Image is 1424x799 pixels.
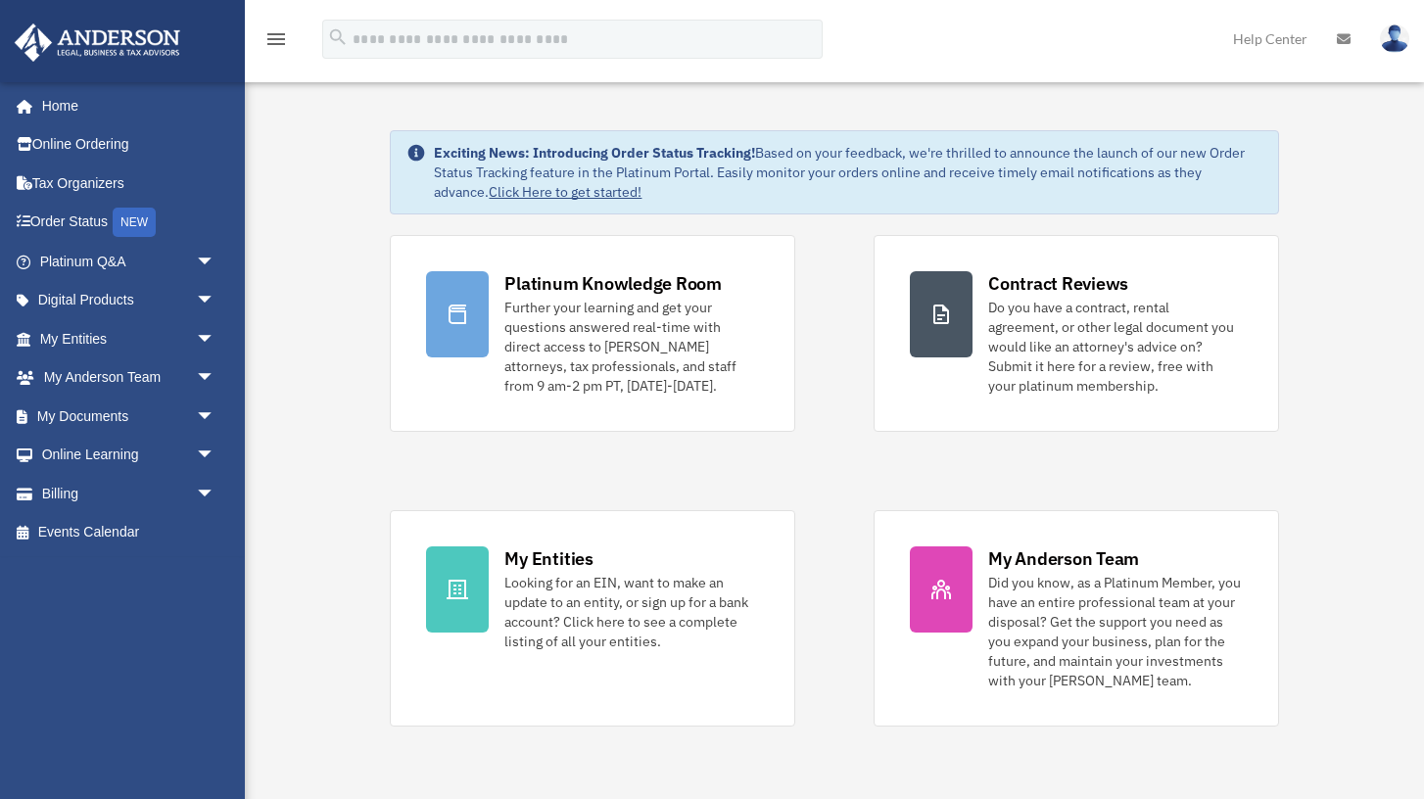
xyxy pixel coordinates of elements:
span: arrow_drop_down [196,358,235,399]
span: arrow_drop_down [196,242,235,282]
a: Home [14,86,235,125]
a: Billingarrow_drop_down [14,474,245,513]
span: arrow_drop_down [196,319,235,359]
div: Looking for an EIN, want to make an update to an entity, or sign up for a bank account? Click her... [504,573,759,651]
i: search [327,26,349,48]
div: Based on your feedback, we're thrilled to announce the launch of our new Order Status Tracking fe... [434,143,1261,202]
a: Digital Productsarrow_drop_down [14,281,245,320]
i: menu [264,27,288,51]
a: Platinum Q&Aarrow_drop_down [14,242,245,281]
a: menu [264,34,288,51]
a: Platinum Knowledge Room Further your learning and get your questions answered real-time with dire... [390,235,795,432]
a: Events Calendar [14,513,245,552]
div: Platinum Knowledge Room [504,271,722,296]
div: My Anderson Team [988,546,1139,571]
span: arrow_drop_down [196,474,235,514]
div: Did you know, as a Platinum Member, you have an entire professional team at your disposal? Get th... [988,573,1243,690]
img: Anderson Advisors Platinum Portal [9,23,186,62]
a: My Entities Looking for an EIN, want to make an update to an entity, or sign up for a bank accoun... [390,510,795,727]
a: My Entitiesarrow_drop_down [14,319,245,358]
a: Tax Organizers [14,164,245,203]
span: arrow_drop_down [196,436,235,476]
a: Click Here to get started! [489,183,641,201]
a: Online Learningarrow_drop_down [14,436,245,475]
div: My Entities [504,546,593,571]
div: Contract Reviews [988,271,1128,296]
a: My Anderson Teamarrow_drop_down [14,358,245,398]
span: arrow_drop_down [196,397,235,437]
a: Contract Reviews Do you have a contract, rental agreement, or other legal document you would like... [874,235,1279,432]
img: User Pic [1380,24,1409,53]
a: Online Ordering [14,125,245,164]
a: My Documentsarrow_drop_down [14,397,245,436]
strong: Exciting News: Introducing Order Status Tracking! [434,144,755,162]
span: arrow_drop_down [196,281,235,321]
div: Do you have a contract, rental agreement, or other legal document you would like an attorney's ad... [988,298,1243,396]
div: Further your learning and get your questions answered real-time with direct access to [PERSON_NAM... [504,298,759,396]
a: Order StatusNEW [14,203,245,243]
div: NEW [113,208,156,237]
a: My Anderson Team Did you know, as a Platinum Member, you have an entire professional team at your... [874,510,1279,727]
